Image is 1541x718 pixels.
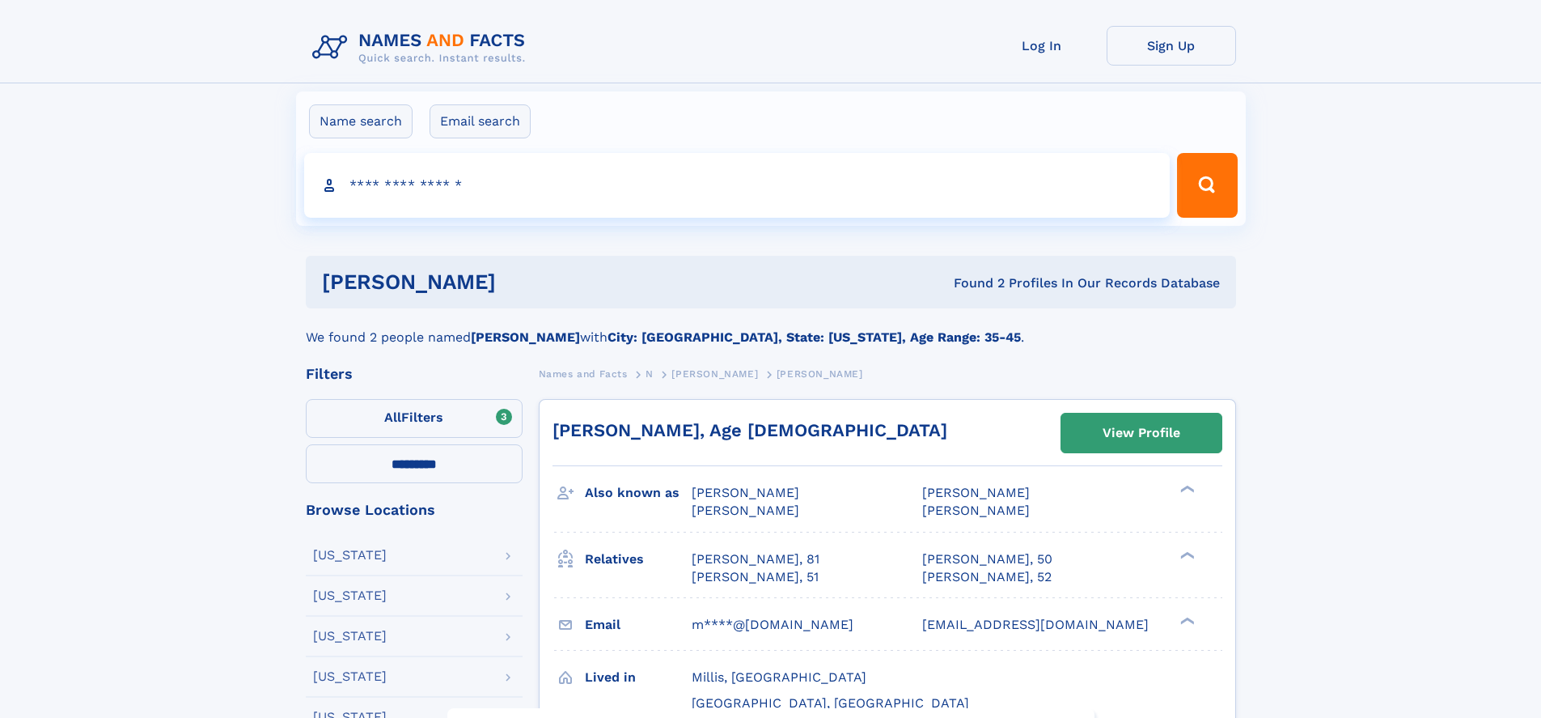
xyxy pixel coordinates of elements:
[646,368,654,380] span: N
[304,153,1171,218] input: search input
[322,272,725,292] h1: [PERSON_NAME]
[1103,414,1180,452] div: View Profile
[313,589,387,602] div: [US_STATE]
[1176,615,1196,626] div: ❯
[671,363,758,384] a: [PERSON_NAME]
[313,630,387,643] div: [US_STATE]
[539,363,628,384] a: Names and Facts
[922,550,1052,568] a: [PERSON_NAME], 50
[430,104,531,138] label: Email search
[692,485,799,500] span: [PERSON_NAME]
[585,611,692,639] h3: Email
[313,549,387,562] div: [US_STATE]
[671,368,758,380] span: [PERSON_NAME]
[1177,153,1237,218] button: Search Button
[306,399,523,438] label: Filters
[313,670,387,683] div: [US_STATE]
[1061,414,1221,452] a: View Profile
[922,503,1030,518] span: [PERSON_NAME]
[692,568,819,586] a: [PERSON_NAME], 51
[1176,550,1196,560] div: ❯
[309,104,413,138] label: Name search
[384,410,401,425] span: All
[585,546,692,573] h3: Relatives
[977,26,1107,66] a: Log In
[585,479,692,507] h3: Also known as
[306,308,1236,347] div: We found 2 people named with .
[1107,26,1236,66] a: Sign Up
[646,363,654,384] a: N
[306,367,523,381] div: Filters
[306,503,523,517] div: Browse Locations
[922,617,1149,632] span: [EMAIL_ADDRESS][DOMAIN_NAME]
[777,368,863,380] span: [PERSON_NAME]
[692,695,969,711] span: [GEOGRAPHIC_DATA], [GEOGRAPHIC_DATA]
[471,329,580,345] b: [PERSON_NAME]
[692,669,866,685] span: Millis, [GEOGRAPHIC_DATA]
[552,420,947,440] a: [PERSON_NAME], Age [DEMOGRAPHIC_DATA]
[692,550,819,568] a: [PERSON_NAME], 81
[608,329,1021,345] b: City: [GEOGRAPHIC_DATA], State: [US_STATE], Age Range: 35-45
[922,568,1052,586] a: [PERSON_NAME], 52
[1176,484,1196,495] div: ❯
[725,274,1220,292] div: Found 2 Profiles In Our Records Database
[692,503,799,518] span: [PERSON_NAME]
[306,26,539,70] img: Logo Names and Facts
[585,664,692,691] h3: Lived in
[922,485,1030,500] span: [PERSON_NAME]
